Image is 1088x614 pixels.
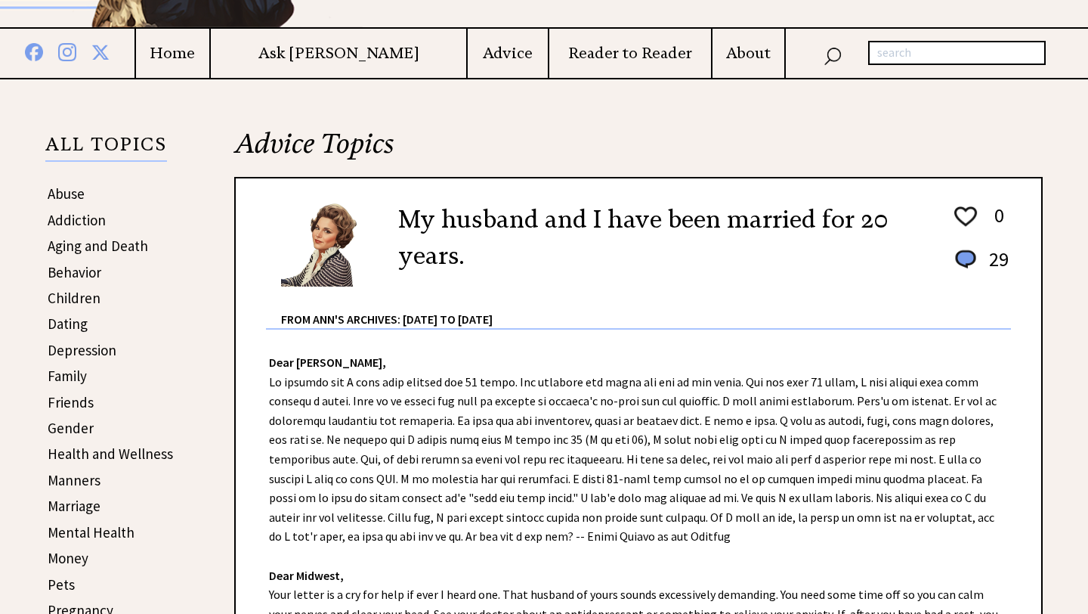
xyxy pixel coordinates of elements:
[281,201,376,287] img: Ann6%20v2%20small.png
[25,40,43,61] img: facebook%20blue.png
[48,549,88,567] a: Money
[136,44,209,63] a: Home
[45,136,167,162] p: ALL TOPICS
[48,289,100,307] a: Children
[398,201,939,274] h2: My husband and I have been married for 20 years.
[91,41,110,61] img: x%20blue.png
[269,568,344,583] strong: Dear Midwest,
[48,315,88,333] a: Dating
[549,44,711,63] a: Reader to Reader
[468,44,548,63] a: Advice
[48,471,100,489] a: Manners
[58,40,76,61] img: instagram%20blue.png
[952,203,979,230] img: heart_outline%201.png
[48,263,101,281] a: Behavior
[981,247,1009,287] td: 29
[48,575,75,594] a: Pets
[48,211,106,229] a: Addiction
[269,355,386,370] strong: Dear [PERSON_NAME],
[48,497,100,515] a: Marriage
[48,367,87,385] a: Family
[48,419,94,437] a: Gender
[211,44,466,63] a: Ask [PERSON_NAME]
[952,247,979,271] img: message_round%201.png
[281,288,1011,328] div: From Ann's Archives: [DATE] to [DATE]
[868,41,1046,65] input: search
[48,185,85,203] a: Abuse
[712,44,784,63] a: About
[48,445,173,463] a: Health and Wellness
[981,203,1009,245] td: 0
[48,341,116,359] a: Depression
[48,523,134,541] a: Mental Health
[48,393,94,411] a: Friends
[234,126,1043,177] h2: Advice Topics
[48,237,148,255] a: Aging and Death
[824,44,842,66] img: search_nav.png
